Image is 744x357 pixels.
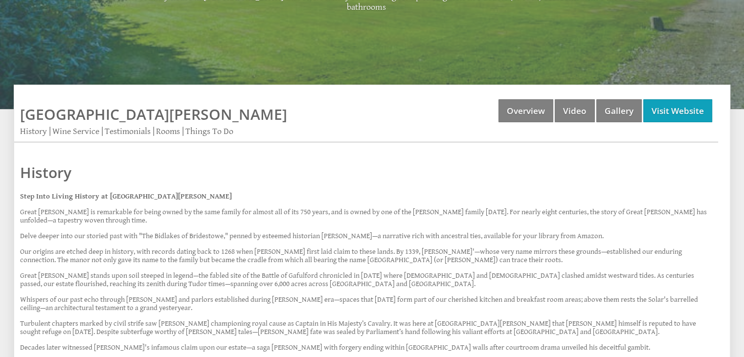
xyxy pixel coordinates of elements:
a: Wine Service [52,126,99,136]
a: Testimonials [105,126,151,136]
a: Things To Do [185,126,233,136]
a: Overview [498,99,553,122]
p: Great [PERSON_NAME] stands upon soil steeped in legend—the fabled site of the Battle of Gafulford... [20,271,712,288]
a: Gallery [596,99,642,122]
a: History [20,162,712,182]
p: Great [PERSON_NAME] is remarkable for being owned by the same family for almost all of its 750 ye... [20,208,712,224]
strong: Step Into Living History at [GEOGRAPHIC_DATA][PERSON_NAME] [20,192,232,201]
p: Whispers of our past echo through [PERSON_NAME] and parlors established during [PERSON_NAME] era—... [20,295,712,312]
p: Our origins are etched deep in history, with records dating back to 1268 when [PERSON_NAME] first... [20,247,712,264]
p: Turbulent chapters marked by civil strife saw [PERSON_NAME] championing royal cause as Captain in... [20,319,712,336]
a: Visit Website [643,99,712,122]
a: Rooms [156,126,180,136]
p: Decades later witnessed [PERSON_NAME]'s infamous claim upon our estate—a saga [PERSON_NAME] with ... [20,343,712,352]
p: Delve deeper into our storied past with "The Bidlakes of Bridestowe," penned by esteemed historia... [20,232,712,240]
a: [GEOGRAPHIC_DATA][PERSON_NAME] [20,104,287,124]
a: History [20,126,47,136]
a: Video [555,99,595,122]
